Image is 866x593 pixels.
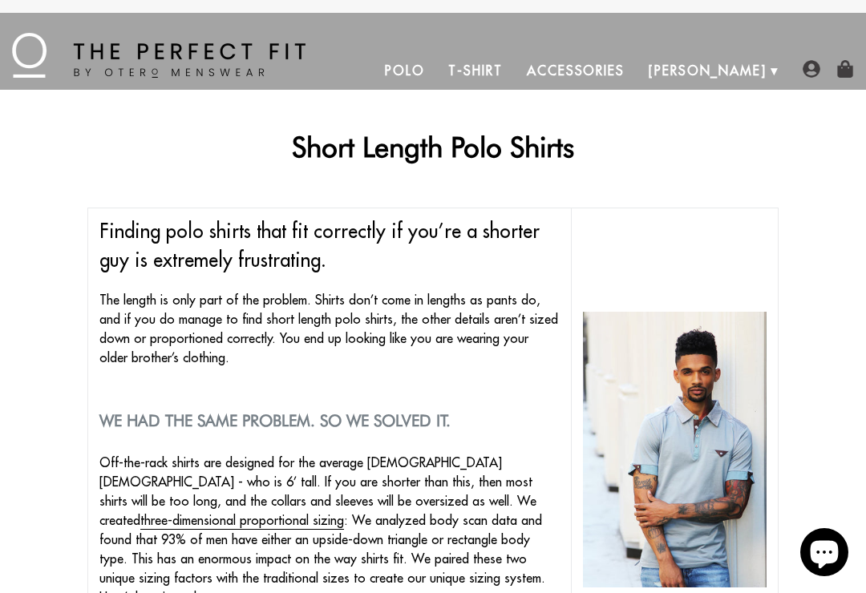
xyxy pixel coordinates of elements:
span: Finding polo shirts that fit correctly if you’re a shorter guy is extremely frustrating. [99,219,540,272]
a: Polo [373,51,437,90]
h2: We had the same problem. So we solved it. [99,411,559,430]
a: three-dimensional proportional sizing [140,512,344,530]
img: user-account-icon.png [803,60,820,78]
a: Accessories [515,51,637,90]
img: short length polo shirts [583,312,767,587]
p: The length is only part of the problem. Shirts don’t come in lengths as pants do, and if you do m... [99,290,559,367]
h1: Short Length Polo Shirts [87,130,779,163]
inbox-online-store-chat: Shopify online store chat [795,528,853,580]
a: T-Shirt [436,51,514,90]
a: [PERSON_NAME] [637,51,779,90]
img: The Perfect Fit - by Otero Menswear - Logo [12,33,306,78]
img: shopping-bag-icon.png [836,60,854,78]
